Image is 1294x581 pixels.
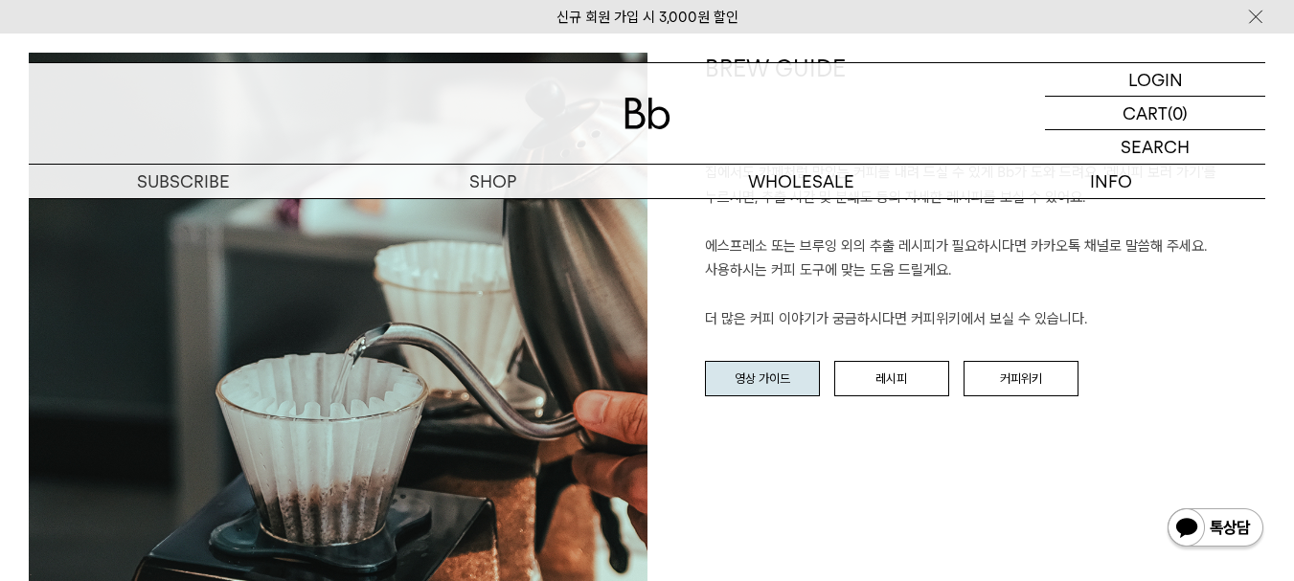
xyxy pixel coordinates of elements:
[705,361,820,397] a: 영상 가이드
[834,361,949,397] a: 레시피
[1121,130,1190,164] p: SEARCH
[1045,63,1265,97] a: LOGIN
[1128,63,1183,96] p: LOGIN
[705,161,1266,332] p: 집에서도 카페처럼 맛있는 커피를 내려 드실 ﻿수 있게 Bb가 도와 드려요. '레시피 보러 가기'를 누르시면, 추출 시간 및 분쇄도 등의 자세한 레시피를 보실 수 있어요. 에스...
[338,165,647,198] a: SHOP
[624,98,670,129] img: 로고
[647,165,957,198] p: WHOLESALE
[956,165,1265,198] p: INFO
[964,361,1078,397] a: 커피위키
[29,165,338,198] a: SUBSCRIBE
[1123,97,1168,129] p: CART
[1168,97,1188,129] p: (0)
[556,9,738,26] a: 신규 회원 가입 시 3,000원 할인
[1166,506,1265,552] img: 카카오톡 채널 1:1 채팅 버튼
[1045,97,1265,130] a: CART (0)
